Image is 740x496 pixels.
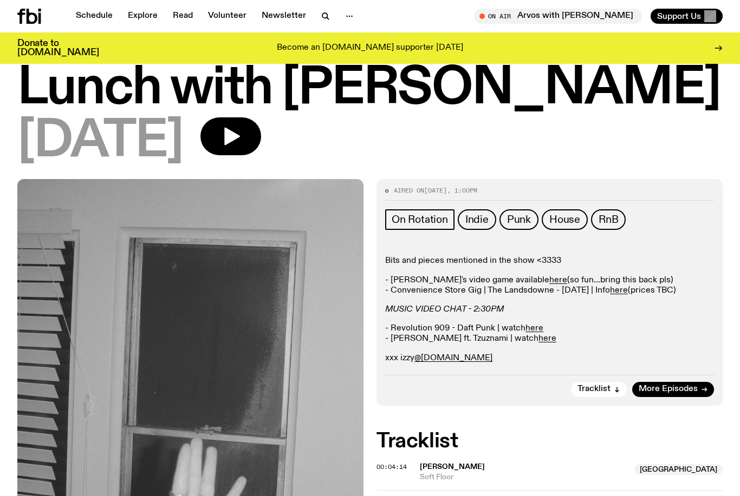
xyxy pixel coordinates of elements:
[69,9,119,24] a: Schedule
[632,382,714,397] a: More Episodes
[458,209,496,230] a: Indie
[465,214,489,226] span: Indie
[377,464,407,470] button: 00:04:14
[377,462,407,471] span: 00:04:14
[639,385,698,393] span: More Episodes
[385,305,504,314] em: MUSIC VIDEO CHAT - 2:30PM
[634,464,723,475] span: [GEOGRAPHIC_DATA]
[414,354,492,362] a: @[DOMAIN_NAME]
[538,334,556,343] a: here
[525,324,543,333] a: here
[474,9,642,24] button: On AirArvos with [PERSON_NAME]
[577,385,611,393] span: Tracklist
[17,39,99,57] h3: Donate to [DOMAIN_NAME]
[17,117,183,166] span: [DATE]
[377,432,723,451] h2: Tracklist
[571,382,627,397] button: Tracklist
[657,11,701,21] span: Support Us
[277,43,463,53] p: Become an [DOMAIN_NAME] supporter [DATE]
[549,214,580,226] span: House
[255,9,313,24] a: Newsletter
[385,275,714,296] p: - [PERSON_NAME]'s video game available (so fun...bring this back pls) - Convenience Store Gig | T...
[385,209,455,230] a: On Rotation
[392,214,448,226] span: On Rotation
[166,9,199,24] a: Read
[424,186,447,195] span: [DATE]
[394,186,424,195] span: Aired on
[447,186,477,195] span: , 1:00pm
[499,209,538,230] a: Punk
[17,64,723,113] h1: Lunch with [PERSON_NAME]
[507,214,531,226] span: Punk
[121,9,164,24] a: Explore
[202,9,253,24] a: Volunteer
[420,463,485,471] span: [PERSON_NAME]
[549,276,567,285] a: here
[610,286,628,295] a: here
[591,209,626,230] a: RnB
[420,472,628,482] span: Soft Floor
[542,209,588,230] a: House
[385,353,714,363] p: xxx izzy
[385,256,714,266] p: Bits and pieces mentioned in the show <3333
[599,214,618,226] span: RnB
[651,9,723,24] button: Support Us
[385,323,714,344] p: - Revolution 909 - Daft Punk | watch - [PERSON_NAME] ft. Tzuznami | watch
